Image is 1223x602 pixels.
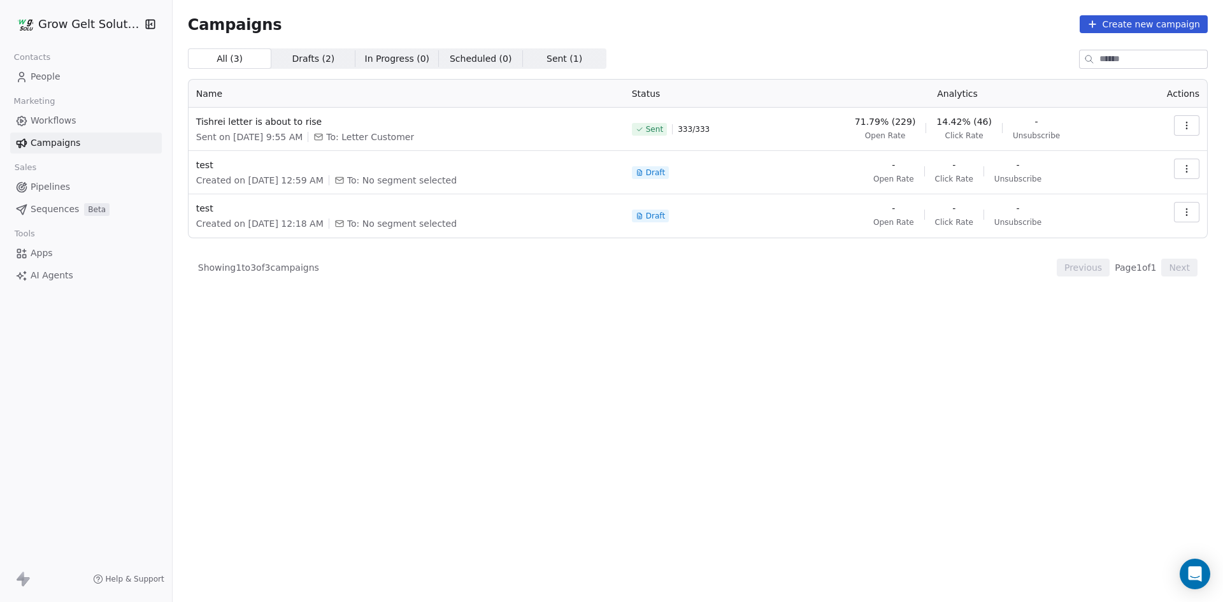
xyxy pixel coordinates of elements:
span: - [892,202,895,215]
span: Contacts [8,48,56,67]
img: grow%20gelt%20logo%20(2).png [18,17,33,32]
span: People [31,70,61,83]
span: Click Rate [935,174,973,184]
th: Analytics [783,80,1132,108]
span: test [196,202,617,215]
span: Click Rate [945,131,983,141]
span: 333 / 333 [678,124,710,134]
span: Showing 1 to 3 of 3 campaigns [198,261,319,274]
span: Click Rate [935,217,973,227]
span: In Progress ( 0 ) [365,52,430,66]
span: Beta [84,203,110,216]
span: Unsubscribe [1013,131,1060,141]
a: Apps [10,243,162,264]
span: Draft [646,211,665,221]
span: Tools [9,224,40,243]
span: Help & Support [106,574,164,584]
a: AI Agents [10,265,162,286]
a: Help & Support [93,574,164,584]
span: Sales [9,158,42,177]
span: To: Letter Customer [326,131,414,143]
span: Marketing [8,92,61,111]
span: Open Rate [873,174,914,184]
a: Pipelines [10,176,162,197]
a: Campaigns [10,133,162,154]
span: Draft [646,168,665,178]
span: - [952,202,955,215]
span: - [1016,202,1019,215]
span: Unsubscribe [994,174,1041,184]
span: Pipelines [31,180,70,194]
span: 14.42% (46) [936,115,992,128]
span: Campaigns [31,136,80,150]
span: - [892,159,895,171]
span: Sent ( 1 ) [547,52,582,66]
span: Created on [DATE] 12:18 AM [196,217,324,230]
div: Open Intercom Messenger [1180,559,1210,589]
button: Previous [1057,259,1110,276]
span: Sequences [31,203,79,216]
span: Tishrei letter is about to rise [196,115,617,128]
span: Drafts ( 2 ) [292,52,334,66]
span: test [196,159,617,171]
span: Open Rate [865,131,906,141]
span: AI Agents [31,269,73,282]
span: Sent on [DATE] 9:55 AM [196,131,303,143]
span: Campaigns [188,15,282,33]
span: Page 1 of 1 [1115,261,1156,274]
span: Open Rate [873,217,914,227]
th: Name [189,80,624,108]
button: Create new campaign [1080,15,1208,33]
span: 71.79% (229) [855,115,915,128]
span: Workflows [31,114,76,127]
button: Next [1161,259,1198,276]
span: Created on [DATE] 12:59 AM [196,174,324,187]
button: Grow Gelt Solutions [15,13,136,35]
a: Workflows [10,110,162,131]
th: Actions [1131,80,1207,108]
span: - [1016,159,1019,171]
span: To: No segment selected [347,217,457,230]
a: People [10,66,162,87]
span: Grow Gelt Solutions [38,16,141,32]
span: Unsubscribe [994,217,1041,227]
a: SequencesBeta [10,199,162,220]
span: Apps [31,247,53,260]
span: Sent [646,124,663,134]
span: To: No segment selected [347,174,457,187]
span: Scheduled ( 0 ) [450,52,512,66]
span: - [1035,115,1038,128]
th: Status [624,80,783,108]
span: - [952,159,955,171]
